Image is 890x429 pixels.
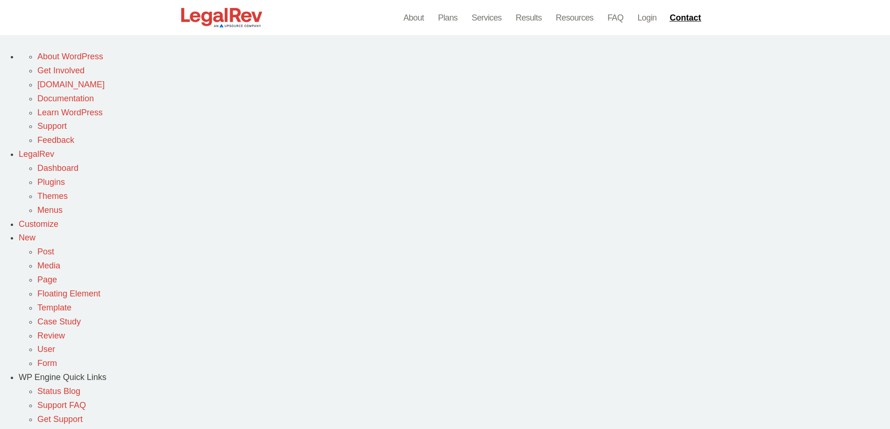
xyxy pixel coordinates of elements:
[37,345,55,354] a: User
[637,11,656,24] a: Login
[37,387,80,396] a: Status Blog
[37,415,83,424] a: Get Support
[438,11,457,24] a: Plans
[37,205,63,215] a: Menus
[19,78,890,148] ul: About WordPress
[516,11,542,24] a: Results
[37,108,103,117] a: Learn WordPress
[37,359,57,368] a: Form
[19,219,58,229] a: Customize
[607,11,623,24] a: FAQ
[37,66,85,75] a: Get Involved
[37,80,105,89] a: [DOMAIN_NAME]
[37,261,60,270] a: Media
[37,94,94,103] a: Documentation
[37,331,65,340] a: Review
[403,11,656,24] nav: Menu
[669,14,701,22] span: Contact
[37,163,78,173] a: Dashboard
[19,149,54,159] a: LegalRev
[19,245,890,371] ul: New
[19,371,890,385] div: WP Engine Quick Links
[37,401,86,410] a: Support FAQ
[556,11,594,24] a: Resources
[37,52,103,61] a: About WordPress
[37,121,67,131] a: Support
[666,10,707,25] a: Contact
[37,303,71,312] a: Template
[19,50,890,78] ul: About WordPress
[37,177,65,187] a: Plugins
[403,11,424,24] a: About
[19,162,890,190] ul: LegalRev
[37,135,74,145] a: Feedback
[37,317,81,326] a: Case Study
[37,275,57,284] a: Page
[37,191,68,201] a: Themes
[37,289,100,298] a: Floating Element
[37,247,54,256] a: Post
[19,190,890,218] ul: LegalRev
[472,11,502,24] a: Services
[19,233,36,242] span: New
